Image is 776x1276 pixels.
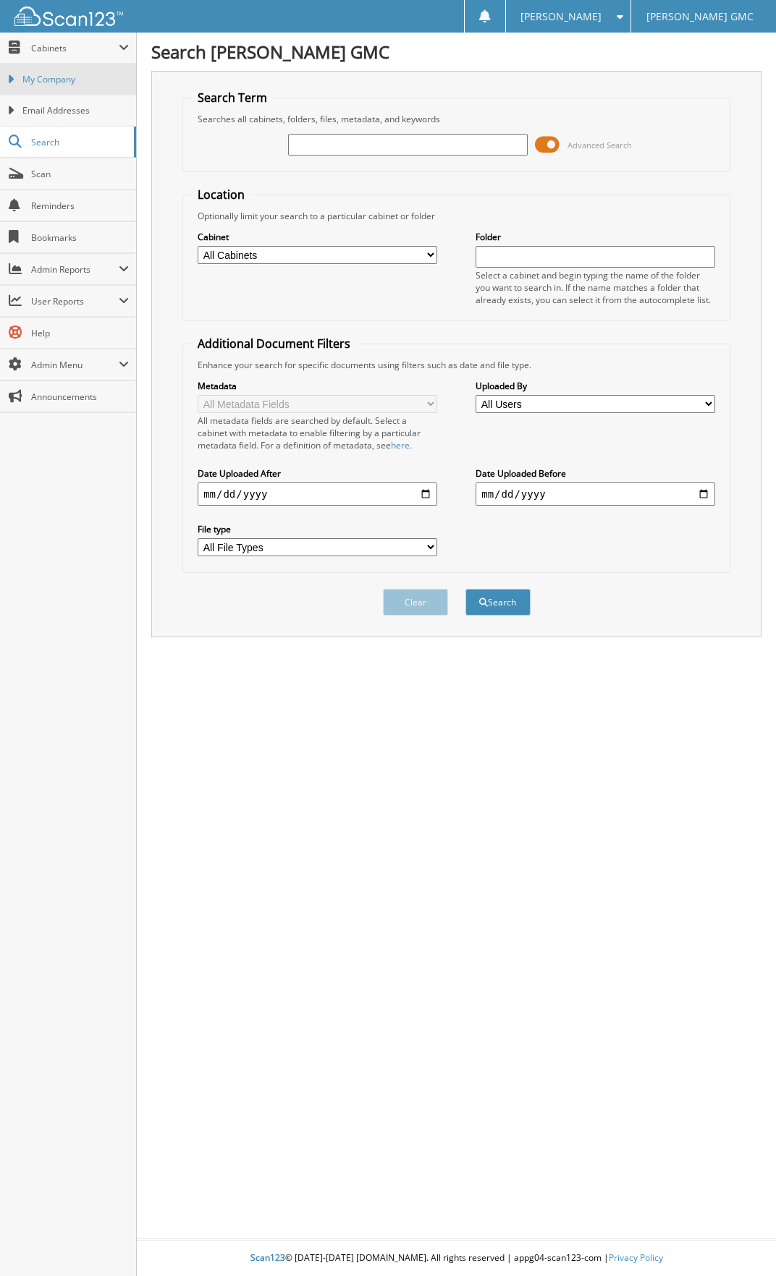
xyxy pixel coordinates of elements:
button: Search [465,589,531,616]
span: Advanced Search [568,140,632,150]
label: Metadata [198,380,437,392]
div: Searches all cabinets, folders, files, metadata, and keywords [190,113,722,125]
span: Reminders [31,200,129,212]
legend: Search Term [190,90,274,106]
label: File type [198,523,437,535]
span: My Company [22,73,129,86]
label: Date Uploaded Before [476,467,715,480]
legend: Location [190,187,252,203]
h1: Search [PERSON_NAME] GMC [151,40,762,64]
input: start [198,482,437,506]
div: Select a cabinet and begin typing the name of the folder you want to search in. If the name match... [476,269,715,306]
label: Cabinet [198,231,437,243]
span: Bookmarks [31,231,129,244]
iframe: Chat Widget [704,1207,776,1276]
span: Scan123 [250,1251,285,1264]
span: [PERSON_NAME] GMC [646,12,754,21]
div: Enhance your search for specific documents using filters such as date and file type. [190,359,722,371]
div: © [DATE]-[DATE] [DOMAIN_NAME]. All rights reserved | appg04-scan123-com | [137,1241,776,1276]
label: Folder [476,231,715,243]
label: Uploaded By [476,380,715,392]
a: Privacy Policy [609,1251,663,1264]
legend: Additional Document Filters [190,336,358,352]
span: User Reports [31,295,119,307]
span: Email Addresses [22,104,129,117]
a: here [391,439,410,451]
input: end [476,482,715,506]
span: Scan [31,168,129,180]
span: Search [31,136,127,148]
span: [PERSON_NAME] [520,12,602,21]
span: Help [31,327,129,339]
button: Clear [383,589,448,616]
span: Admin Menu [31,359,119,371]
div: All metadata fields are searched by default. Select a cabinet with metadata to enable filtering b... [198,414,437,451]
span: Cabinets [31,42,119,54]
div: Optionally limit your search to a particular cabinet or folder [190,210,722,222]
span: Announcements [31,391,129,403]
label: Date Uploaded After [198,467,437,480]
img: scan123-logo-white.svg [14,7,123,26]
span: Admin Reports [31,263,119,276]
